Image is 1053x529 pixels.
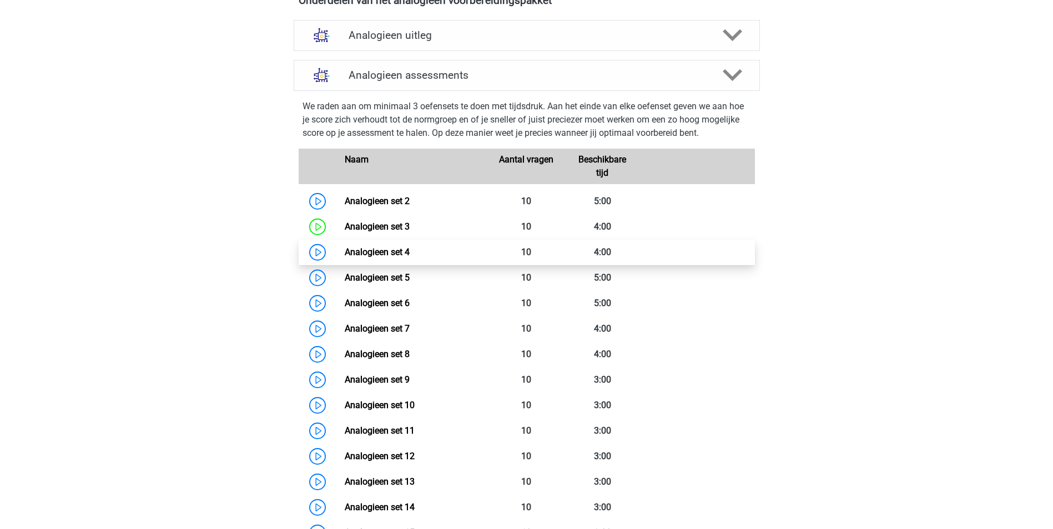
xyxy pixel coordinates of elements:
a: Analogieen set 8 [345,349,410,359]
h4: Analogieen uitleg [349,29,705,42]
img: analogieen uitleg [308,21,336,49]
div: Aantal vragen [488,153,565,180]
a: Analogieen set 11 [345,425,415,436]
h4: Analogieen assessments [349,69,705,82]
a: Analogieen set 7 [345,323,410,334]
div: Naam [336,153,488,180]
p: We raden aan om minimaal 3 oefensets te doen met tijdsdruk. Aan het einde van elke oefenset geven... [303,100,751,140]
a: assessments Analogieen assessments [289,60,764,91]
a: Analogieen set 9 [345,374,410,385]
a: Analogieen set 12 [345,451,415,461]
div: Beschikbare tijd [565,153,641,180]
a: Analogieen set 6 [345,298,410,308]
a: Analogieen set 13 [345,476,415,487]
img: analogieen assessments [308,61,336,89]
a: Analogieen set 14 [345,502,415,512]
a: Analogieen set 5 [345,272,410,283]
a: Analogieen set 4 [345,247,410,257]
a: Analogieen set 10 [345,400,415,410]
a: Analogieen set 3 [345,221,410,232]
a: uitleg Analogieen uitleg [289,20,764,51]
a: Analogieen set 2 [345,196,410,206]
